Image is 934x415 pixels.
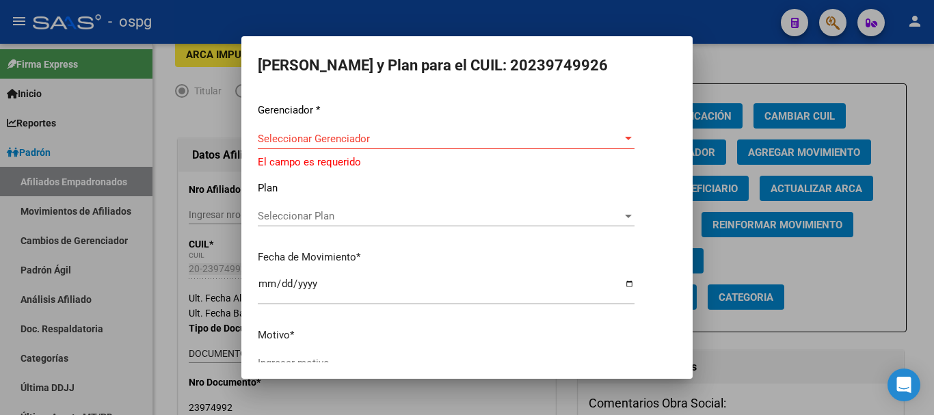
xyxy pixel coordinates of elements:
h2: [PERSON_NAME] y Plan para el CUIL: 20239749926 [258,53,676,79]
p: Gerenciador * [258,103,676,118]
p: Plan [258,180,676,196]
p: Fecha de Movimiento [258,250,676,265]
span: Seleccionar Plan [258,210,622,222]
p: El campo es requerido [258,155,676,170]
span: Seleccionar Gerenciador [258,133,622,145]
div: Open Intercom Messenger [888,369,920,401]
p: Motivo [258,327,676,343]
